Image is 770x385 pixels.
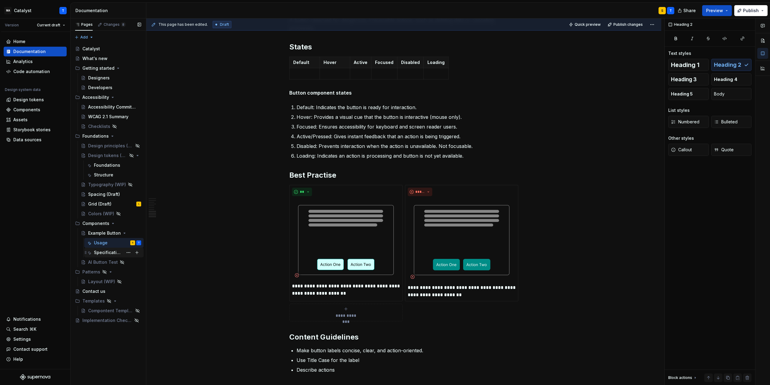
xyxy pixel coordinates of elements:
span: Current draft [37,23,60,28]
span: 8 [121,22,126,27]
div: Page tree [73,44,144,325]
span: This page has been edited. [158,22,208,27]
div: Design principles (WIP) [88,143,133,149]
img: 112e9e78-2041-429f-844c-ecb5c2a3979c.png [292,199,400,280]
a: Data sources [4,135,67,145]
div: Developers [88,85,112,91]
button: Quick preview [567,20,603,29]
div: Notifications [13,316,41,322]
div: WCAG 2.1 Summary [88,114,128,120]
button: Help [4,354,67,364]
button: Search ⌘K [4,324,67,334]
a: Components [4,105,67,115]
a: AI Button Test [78,257,144,267]
div: Contact us [82,288,105,294]
div: Block actions [668,373,698,382]
div: Accessibility [82,94,109,100]
a: Contact us [73,286,144,296]
button: MACatalystT [1,4,69,17]
button: Heading 5 [668,88,709,100]
span: Heading 5 [671,91,693,97]
div: Storybook stories [13,127,51,133]
span: Add [80,35,88,40]
div: Settings [13,336,31,342]
a: Structure [84,170,144,180]
div: Patterns [73,267,144,277]
p: Disabled [401,59,420,65]
button: Share [675,5,700,16]
p: Default [293,59,316,65]
button: Preview [702,5,732,16]
div: Compontent Template [88,308,133,314]
a: Developers [78,83,144,92]
div: AI Button Test [88,259,118,265]
span: Callout [671,147,692,153]
a: Spacing (Draft) [78,189,144,199]
div: Spacing (Draft) [88,191,120,197]
div: Pages [75,22,93,27]
a: Compontent Template [78,306,144,316]
div: Usage [94,240,108,246]
div: Foundations [82,133,109,139]
span: Quick preview [575,22,601,27]
a: Example Button [78,228,144,238]
a: Colors (WIP) [78,209,144,219]
div: T [62,8,64,13]
div: Layout (WIP) [88,279,115,285]
p: Active [354,59,367,65]
button: Bulleted [711,116,752,128]
button: Numbered [668,116,709,128]
div: Patterns [82,269,100,275]
div: Changes [104,22,126,27]
span: Heading 4 [714,76,737,82]
p: Active/Pressed: Gives instant feedback that an action is being triggered. [297,133,518,140]
button: Publish changes [606,20,646,29]
p: Make button labels concise, clear, and action-oriented. [297,347,518,354]
button: Notifications [4,314,67,324]
a: Supernova Logo [20,374,50,380]
a: What's new [73,54,144,63]
img: f5f8d063-3c02-485a-9799-03b1486b783c.png [408,199,516,282]
div: Accessibility Commitment [88,104,138,110]
a: Assets [4,115,67,125]
div: Implementation Checklist [82,317,132,323]
div: Foundations [94,162,120,168]
a: Code automation [4,67,67,76]
div: Getting started [73,63,144,73]
div: Search ⌘K [13,326,36,332]
div: L [138,201,139,207]
p: Focused [375,59,393,65]
a: Grid (Draft)L [78,199,144,209]
div: Example Button [88,230,121,236]
span: Quote [714,147,734,153]
a: Catalyst [73,44,144,54]
span: Heading 3 [671,76,697,82]
p: Hover: Provides a visual cue that the button is interactive (mouse only). [297,113,518,121]
a: Implementation Checklist [73,316,144,325]
span: Heading 1 [671,62,699,68]
a: Design tokens (WIP) [78,151,144,160]
button: Quote [711,144,752,156]
span: Publish changes [613,22,643,27]
div: Documentation [75,8,144,14]
strong: Button component states [289,90,352,96]
div: Data sources [13,137,41,143]
a: Settings [4,334,67,344]
div: Checklists [88,123,110,129]
div: T [138,240,140,246]
div: Home [13,38,25,45]
span: Numbered [671,119,699,125]
span: Draft [220,22,229,27]
a: Designers [78,73,144,83]
div: List styles [668,107,690,113]
div: Contact support [13,346,48,352]
div: Components [13,107,40,113]
a: Specifications [84,248,144,257]
span: Publish [743,8,759,14]
h2: States [289,42,518,52]
a: Documentation [4,47,67,56]
a: UsageST [84,238,144,248]
button: Publish [734,5,768,16]
p: Focused: Ensures accessibility for keyboard and screen reader users. [297,123,518,130]
a: Typography (WIP) [78,180,144,189]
